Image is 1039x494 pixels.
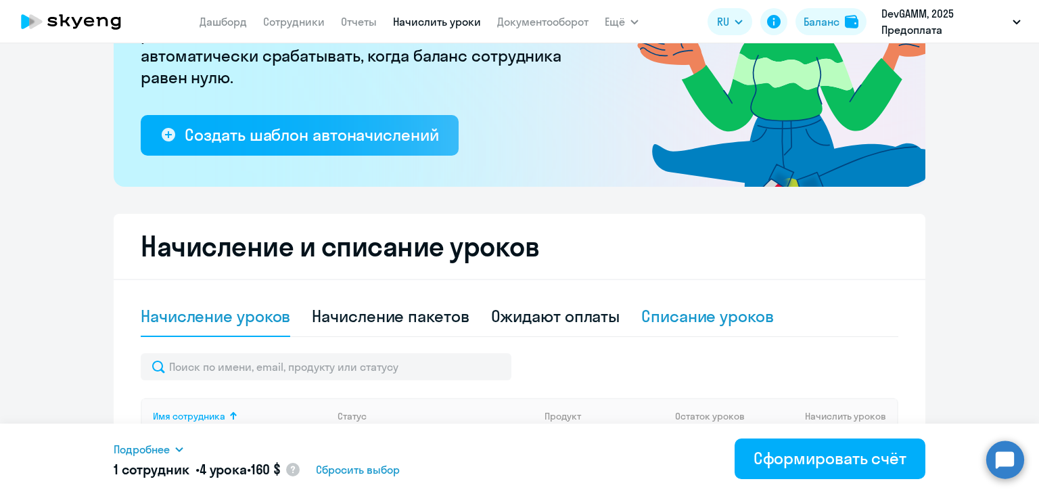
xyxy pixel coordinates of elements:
[708,8,752,35] button: RU
[675,410,745,422] span: Остаток уроков
[754,447,906,469] div: Сформировать счёт
[251,461,281,478] span: 160 $
[845,15,858,28] img: balance
[735,439,925,479] button: Сформировать счёт
[153,410,327,422] div: Имя сотрудника
[497,15,588,28] a: Документооборот
[491,305,620,327] div: Ожидают оплаты
[881,5,1007,38] p: DevGAMM, 2025 Предоплата
[200,461,247,478] span: 4 урока
[641,305,774,327] div: Списание уроков
[114,441,170,457] span: Подробнее
[605,14,625,30] span: Ещё
[200,15,247,28] a: Дашборд
[338,410,534,422] div: Статус
[263,15,325,28] a: Сотрудники
[141,305,290,327] div: Начисление уроков
[185,124,438,145] div: Создать шаблон автоначислений
[312,305,469,327] div: Начисление пакетов
[341,15,377,28] a: Отчеты
[338,410,367,422] div: Статус
[141,353,511,380] input: Поиск по имени, email, продукту или статусу
[114,460,281,479] h5: 1 сотрудник • •
[717,14,729,30] span: RU
[875,5,1028,38] button: DevGAMM, 2025 Предоплата
[545,410,581,422] div: Продукт
[605,8,639,35] button: Ещё
[759,398,897,434] th: Начислить уроков
[675,410,759,422] div: Остаток уроков
[795,8,867,35] button: Балансbalance
[545,410,665,422] div: Продукт
[316,462,400,478] span: Сбросить выбор
[153,410,225,422] div: Имя сотрудника
[393,15,481,28] a: Начислить уроки
[141,115,459,156] button: Создать шаблон автоначислений
[804,14,839,30] div: Баланс
[141,230,898,263] h2: Начисление и списание уроков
